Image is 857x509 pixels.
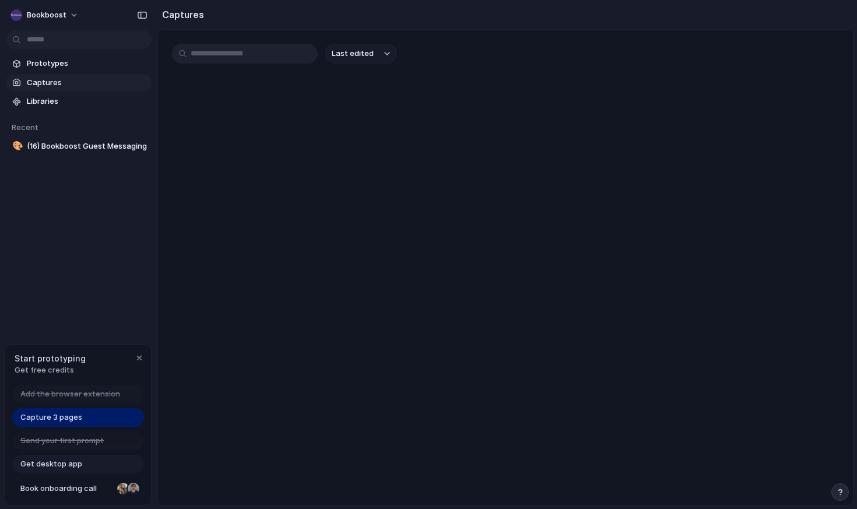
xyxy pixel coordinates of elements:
[12,139,20,153] div: 🎨
[15,364,86,376] span: Get free credits
[6,93,152,110] a: Libraries
[12,479,144,498] a: Book onboarding call
[20,435,104,447] span: Send your first prompt
[20,388,120,400] span: Add the browser extension
[27,9,66,21] span: bookboost
[27,141,147,152] span: (16) Bookboost Guest Messaging
[6,6,85,24] button: bookboost
[12,122,38,132] span: Recent
[10,141,22,152] button: 🎨
[6,55,152,72] a: Prototypes
[325,44,397,64] button: Last edited
[20,412,82,423] span: Capture 3 pages
[27,96,147,107] span: Libraries
[27,58,147,69] span: Prototypes
[127,482,141,496] div: Christian Iacullo
[157,8,204,22] h2: Captures
[116,482,130,496] div: Nicole Kubica
[332,48,374,59] span: Last edited
[27,77,147,89] span: Captures
[20,483,113,494] span: Book onboarding call
[15,352,86,364] span: Start prototyping
[12,455,144,473] a: Get desktop app
[6,74,152,92] a: Captures
[6,138,152,155] a: 🎨(16) Bookboost Guest Messaging
[20,458,82,470] span: Get desktop app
